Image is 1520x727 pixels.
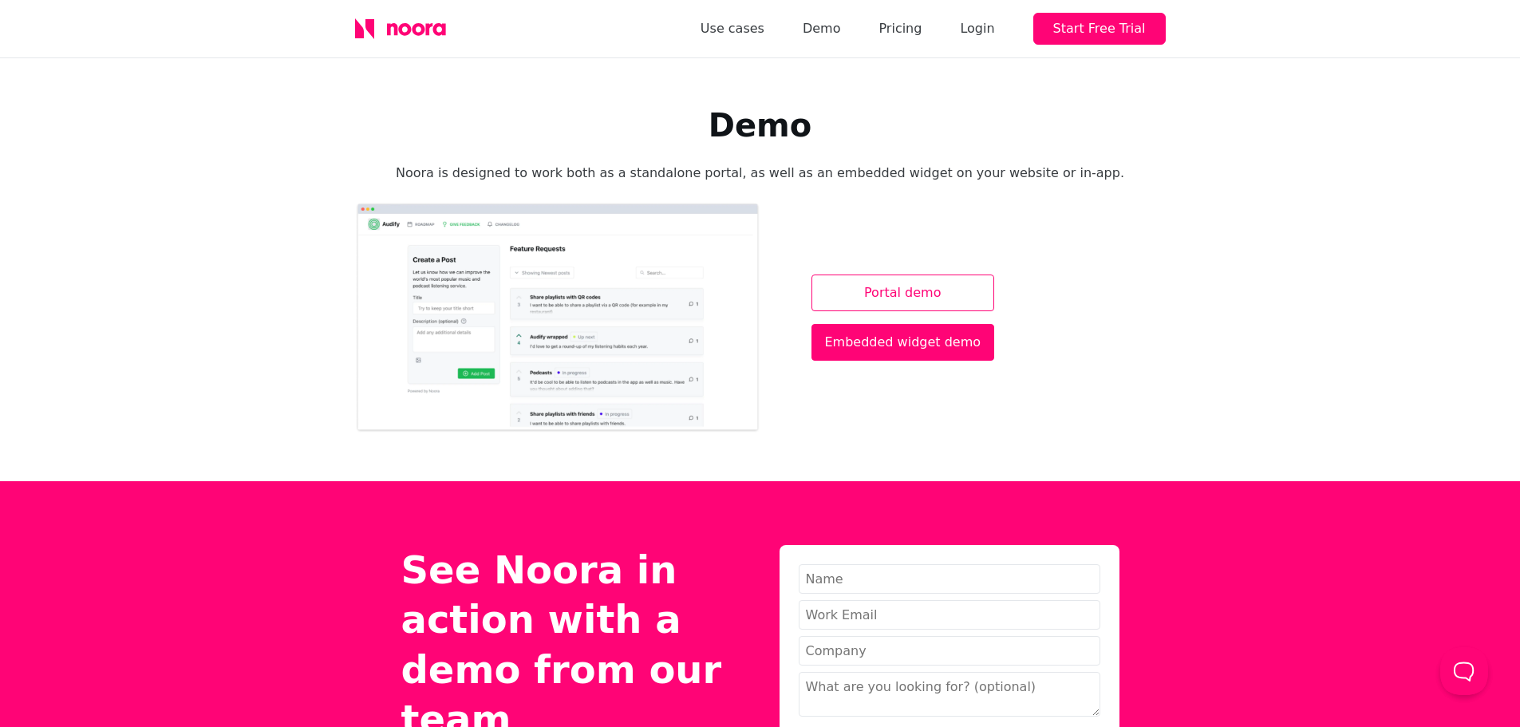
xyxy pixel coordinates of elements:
[799,600,1100,630] input: Work Email
[355,164,1166,183] p: Noora is designed to work both as a standalone portal, as well as an embedded widget on your webs...
[811,324,995,361] a: Embedded widget demo
[960,18,994,40] div: Login
[799,564,1100,594] input: Name
[355,106,1166,144] h1: Demo
[1033,13,1166,45] button: Start Free Trial
[878,18,922,40] a: Pricing
[701,18,764,40] a: Use cases
[1440,647,1488,695] iframe: Help Scout Beacon - Open
[811,275,995,311] a: Portal demo
[799,636,1100,666] input: Company
[355,202,760,433] img: A preview of Noora's standalone portal
[803,18,841,40] a: Demo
